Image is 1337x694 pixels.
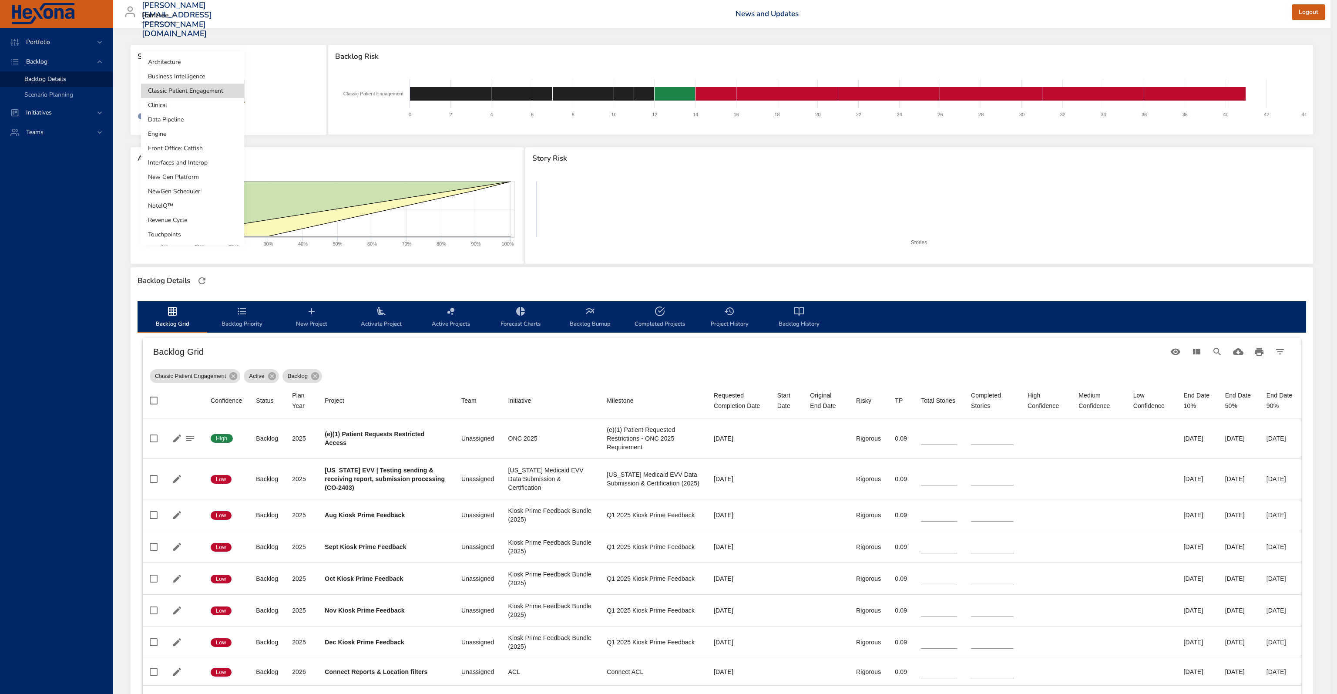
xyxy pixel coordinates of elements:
[141,170,244,184] li: New Gen Platform
[141,227,244,242] li: Touchpoints
[141,69,244,84] li: Business Intelligence
[141,98,244,112] li: Clinical
[141,84,244,98] li: Classic Patient Engagement
[141,199,244,213] li: NoteIQ™
[141,184,244,199] li: NewGen Scheduler
[141,155,244,170] li: Interfaces and Interop
[141,141,244,155] li: Front Office: Catfish
[141,55,244,69] li: Architecture
[141,127,244,141] li: Engine
[141,112,244,127] li: Data Pipeline
[141,213,244,227] li: Revenue Cycle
